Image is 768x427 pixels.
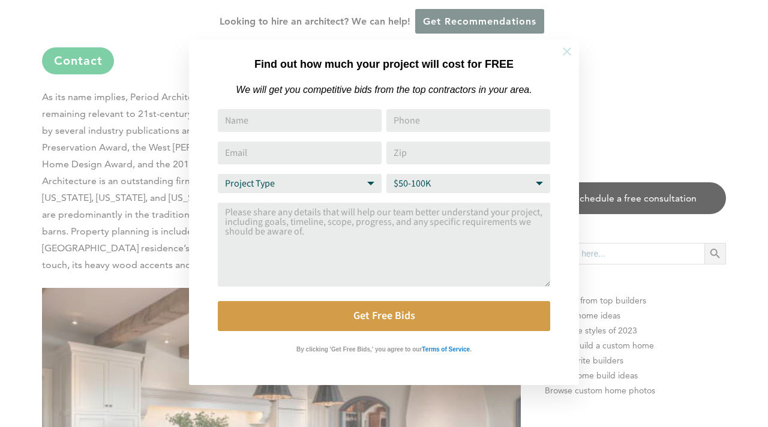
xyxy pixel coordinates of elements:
[218,109,382,132] input: Name
[218,142,382,164] input: Email Address
[546,31,588,73] button: Close
[386,174,550,193] select: Budget Range
[386,142,550,164] input: Zip
[296,346,422,353] strong: By clicking 'Get Free Bids,' you agree to our
[254,58,514,70] strong: Find out how much your project will cost for FREE
[470,346,472,353] strong: .
[422,346,470,353] strong: Terms of Service
[218,174,382,193] select: Project Type
[218,203,550,287] textarea: Comment or Message
[218,301,550,331] button: Get Free Bids
[422,343,470,353] a: Terms of Service
[386,109,550,132] input: Phone
[236,85,532,95] em: We will get you competitive bids from the top contractors in your area.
